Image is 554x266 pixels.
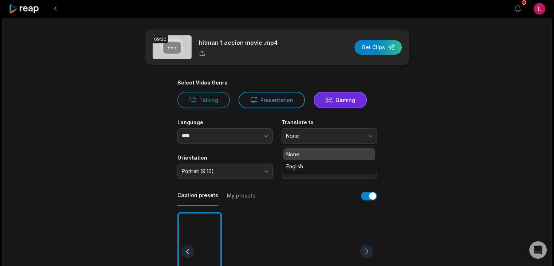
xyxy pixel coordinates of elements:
[282,146,377,174] div: None
[282,128,377,144] button: None
[177,192,218,206] button: Caption presets
[177,79,377,86] div: Select Video Genre
[354,40,402,55] button: Get Clips
[286,150,372,158] p: None
[182,168,258,175] span: Portrait (9:16)
[177,119,273,126] label: Language
[529,241,547,259] div: Open Intercom Messenger
[286,133,362,139] span: None
[153,35,168,43] div: 09:20
[199,38,278,47] p: hitman 1 accion movie .mp4
[227,192,255,206] button: My presets
[239,92,305,108] button: Presentation
[286,163,372,170] p: English
[314,92,367,108] button: Gaming
[177,164,273,179] button: Portrait (9:16)
[177,92,230,108] button: Talking
[282,119,377,126] label: Translate to
[177,154,273,161] label: Orientation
